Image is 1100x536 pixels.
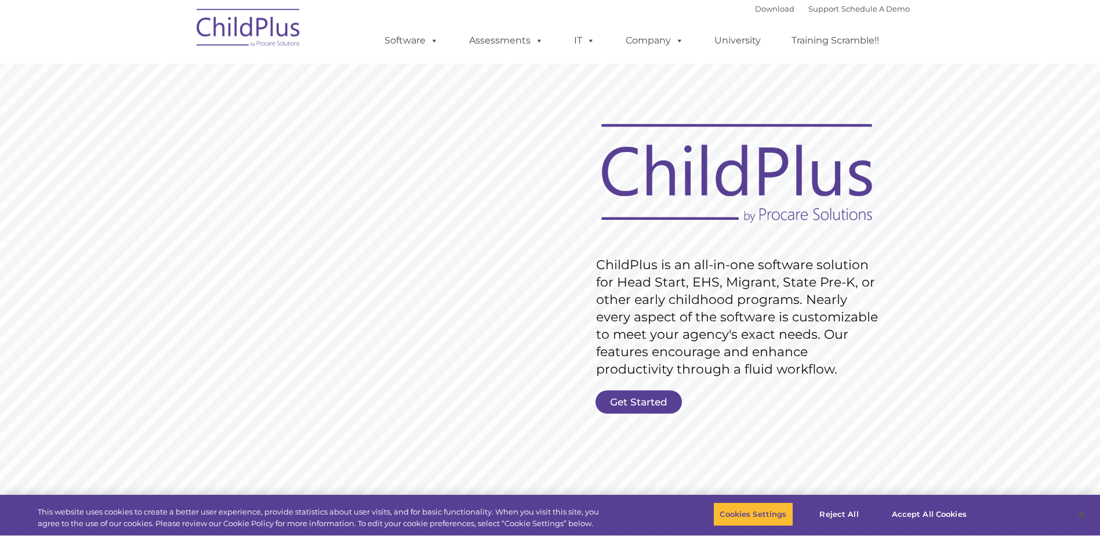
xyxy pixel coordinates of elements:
[1069,502,1094,527] button: Close
[562,29,607,52] a: IT
[596,256,884,378] rs-layer: ChildPlus is an all-in-one software solution for Head Start, EHS, Migrant, State Pre-K, or other ...
[755,4,910,13] font: |
[703,29,772,52] a: University
[458,29,555,52] a: Assessments
[713,502,793,527] button: Cookies Settings
[803,502,876,527] button: Reject All
[614,29,695,52] a: Company
[841,4,910,13] a: Schedule A Demo
[191,1,307,59] img: ChildPlus by Procare Solutions
[885,502,973,527] button: Accept All Cookies
[38,506,605,529] div: This website uses cookies to create a better user experience, provide statistics about user visit...
[596,390,682,414] a: Get Started
[755,4,794,13] a: Download
[780,29,891,52] a: Training Scramble!!
[373,29,450,52] a: Software
[808,4,839,13] a: Support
